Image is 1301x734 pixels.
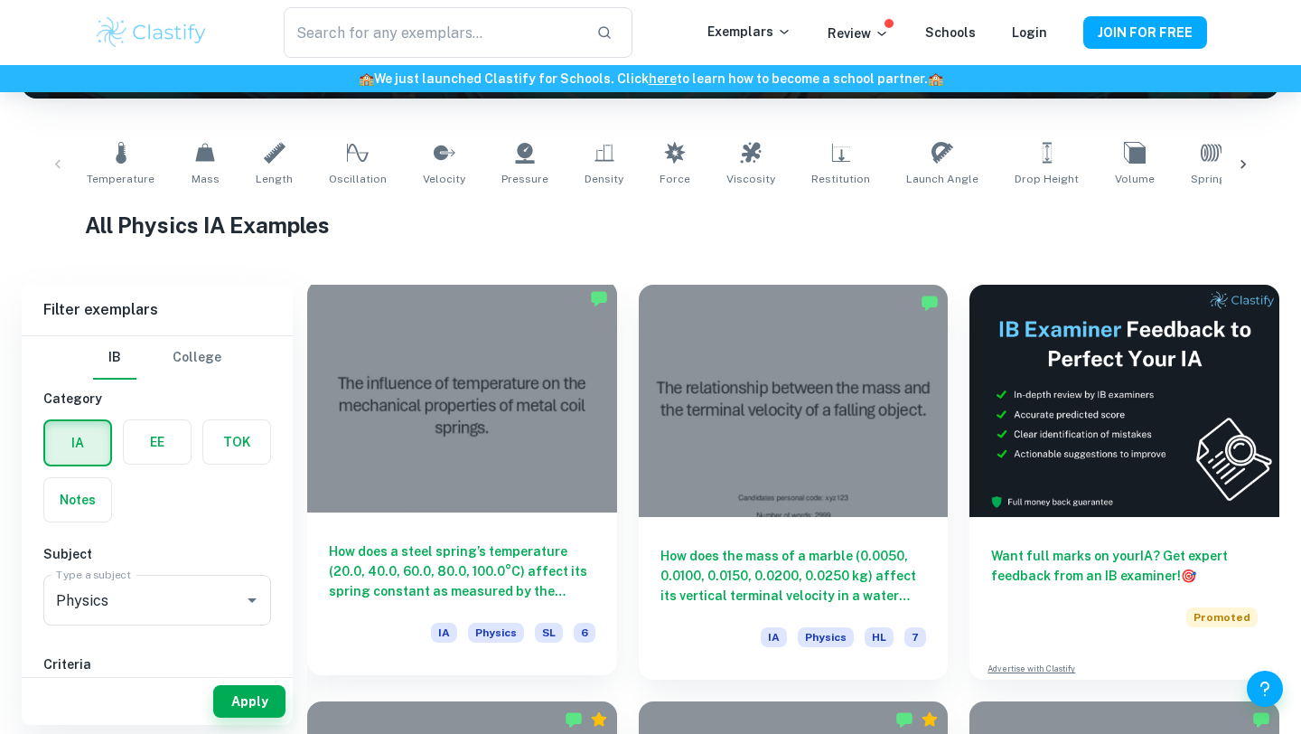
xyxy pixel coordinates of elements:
[649,71,677,86] a: here
[423,171,465,187] span: Velocity
[590,289,608,307] img: Marked
[284,7,582,58] input: Search for any exemplars...
[1191,171,1232,187] span: Springs
[93,336,136,380] button: IB
[1247,671,1283,707] button: Help and Feedback
[1083,16,1207,49] button: JOIN FOR FREE
[1252,710,1270,729] img: Marked
[94,14,209,51] img: Clastify logo
[329,171,387,187] span: Oscillation
[87,171,154,187] span: Temperature
[921,710,939,729] div: Premium
[1012,25,1047,40] a: Login
[707,22,791,42] p: Exemplars
[329,541,595,601] h6: How does a steel spring’s temperature (20.0, 40.0, 60.0, 80.0, 100.0°C) affect its spring constan...
[431,623,457,643] span: IA
[969,285,1279,517] img: Thumbnail
[22,285,293,335] h6: Filter exemplars
[639,285,949,680] a: How does the mass of a marble (0.0050, 0.0100, 0.0150, 0.0200, 0.0250 kg) affect its vertical ter...
[828,24,889,43] p: Review
[359,71,374,86] span: 🏫
[811,171,870,187] span: Restitution
[590,710,608,729] div: Premium
[565,710,583,729] img: Marked
[124,420,191,464] button: EE
[307,285,617,680] a: How does a steel spring’s temperature (20.0, 40.0, 60.0, 80.0, 100.0°C) affect its spring constan...
[761,627,787,647] span: IA
[213,685,285,718] button: Apply
[173,336,221,380] button: College
[969,285,1279,680] a: Want full marks on yourIA? Get expert feedback from an IB examiner!PromotedAdvertise with Clastify
[991,546,1258,586] h6: Want full marks on your IA ? Get expert feedback from an IB examiner!
[798,627,854,647] span: Physics
[895,710,913,729] img: Marked
[56,567,131,582] label: Type a subject
[585,171,623,187] span: Density
[1186,607,1258,627] span: Promoted
[726,171,775,187] span: Viscosity
[468,623,524,643] span: Physics
[660,546,927,606] h6: How does the mass of a marble (0.0050, 0.0100, 0.0150, 0.0200, 0.0250 kg) affect its vertical ter...
[928,71,943,86] span: 🏫
[987,663,1075,675] a: Advertise with Clastify
[1115,171,1155,187] span: Volume
[574,623,595,643] span: 6
[904,627,926,647] span: 7
[501,171,548,187] span: Pressure
[535,623,563,643] span: SL
[45,421,110,465] button: IA
[256,171,293,187] span: Length
[43,654,271,674] h6: Criteria
[1015,171,1079,187] span: Drop Height
[43,544,271,564] h6: Subject
[1181,569,1196,583] span: 🎯
[925,25,976,40] a: Schools
[4,69,1297,89] h6: We just launched Clastify for Schools. Click to learn how to become a school partner.
[43,389,271,409] h6: Category
[921,294,939,312] img: Marked
[906,171,978,187] span: Launch Angle
[85,209,1217,241] h1: All Physics IA Examples
[192,171,220,187] span: Mass
[865,627,894,647] span: HL
[239,588,265,613] button: Open
[203,420,270,464] button: TOK
[660,171,690,187] span: Force
[93,336,221,380] div: Filter type choice
[44,478,111,522] button: Notes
